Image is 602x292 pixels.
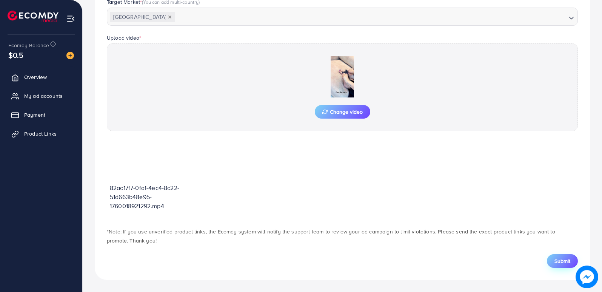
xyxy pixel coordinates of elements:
span: My ad accounts [24,92,63,100]
a: My ad accounts [6,88,77,104]
span: [GEOGRAPHIC_DATA] [110,12,175,22]
button: Submit [547,254,578,268]
img: Preview Image [305,56,380,97]
label: Upload video [107,34,141,42]
img: logo [8,11,59,22]
img: image [576,266,598,288]
span: Overview [24,73,47,81]
input: Search for option [176,11,566,23]
a: Product Links [6,126,77,141]
p: *Note: If you use unverified product links, the Ecomdy system will notify the support team to rev... [107,227,578,245]
span: Submit [554,257,570,265]
span: Ecomdy Balance [8,42,49,49]
button: Deselect Pakistan [168,15,172,19]
span: Payment [24,111,45,119]
img: menu [66,14,75,23]
span: Product Links [24,130,57,138]
div: Search for option [107,8,578,26]
button: Change video [315,105,370,119]
a: Overview [6,70,77,85]
span: Change video [322,109,363,114]
p: 82ac17f7-0faf-4ec4-8c22-51d663b48e95-1760018921292.mp4 [110,183,182,210]
span: $0.5 [8,49,24,60]
img: image [66,52,74,59]
a: Payment [6,107,77,122]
